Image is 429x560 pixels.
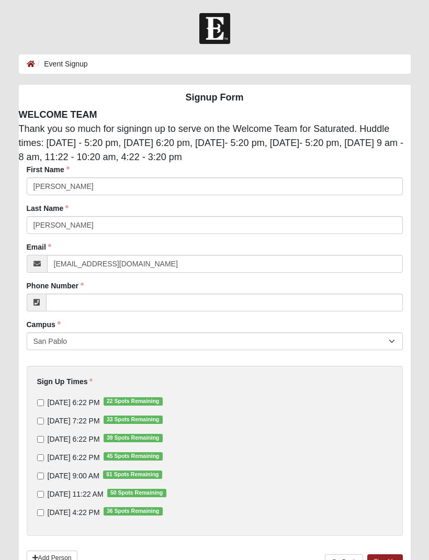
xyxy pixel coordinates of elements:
[19,109,97,120] strong: WELCOME TEAM
[27,164,70,175] label: First Name
[199,13,230,44] img: Church of Eleven22 Logo
[27,281,84,291] label: Phone Number
[48,453,100,462] span: [DATE] 6:22 PM
[27,203,69,214] label: Last Name
[37,418,44,424] input: [DATE] 7:22 PM33 Spots Remaining
[19,92,411,104] h4: Signup Form
[37,454,44,461] input: [DATE] 6:22 PM45 Spots Remaining
[37,399,44,406] input: [DATE] 6:22 PM22 Spots Remaining
[35,59,88,70] li: Event Signup
[104,507,163,516] span: 36 Spots Remaining
[104,416,163,424] span: 33 Spots Remaining
[27,242,51,252] label: Email
[48,490,104,498] span: [DATE] 11:22 AM
[48,472,99,480] span: [DATE] 9:00 AM
[37,491,44,498] input: [DATE] 11:22 AM50 Spots Remaining
[48,398,100,407] span: [DATE] 6:22 PM
[104,452,163,461] span: 45 Spots Remaining
[37,436,44,443] input: [DATE] 6:22 PM39 Spots Remaining
[107,489,166,497] span: 50 Spots Remaining
[48,435,100,443] span: [DATE] 6:22 PM
[48,417,100,425] span: [DATE] 7:22 PM
[11,108,419,164] div: Thank you so much for signingn up to serve on the Welcome Team for Saturated. Huddle times: [DATE...
[104,434,163,442] span: 39 Spots Remaining
[37,376,93,387] label: Sign Up Times
[103,471,162,479] span: 61 Spots Remaining
[37,509,44,516] input: [DATE] 4:22 PM36 Spots Remaining
[48,508,100,517] span: [DATE] 4:22 PM
[27,319,61,330] label: Campus
[37,473,44,479] input: [DATE] 9:00 AM61 Spots Remaining
[104,397,163,406] span: 22 Spots Remaining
